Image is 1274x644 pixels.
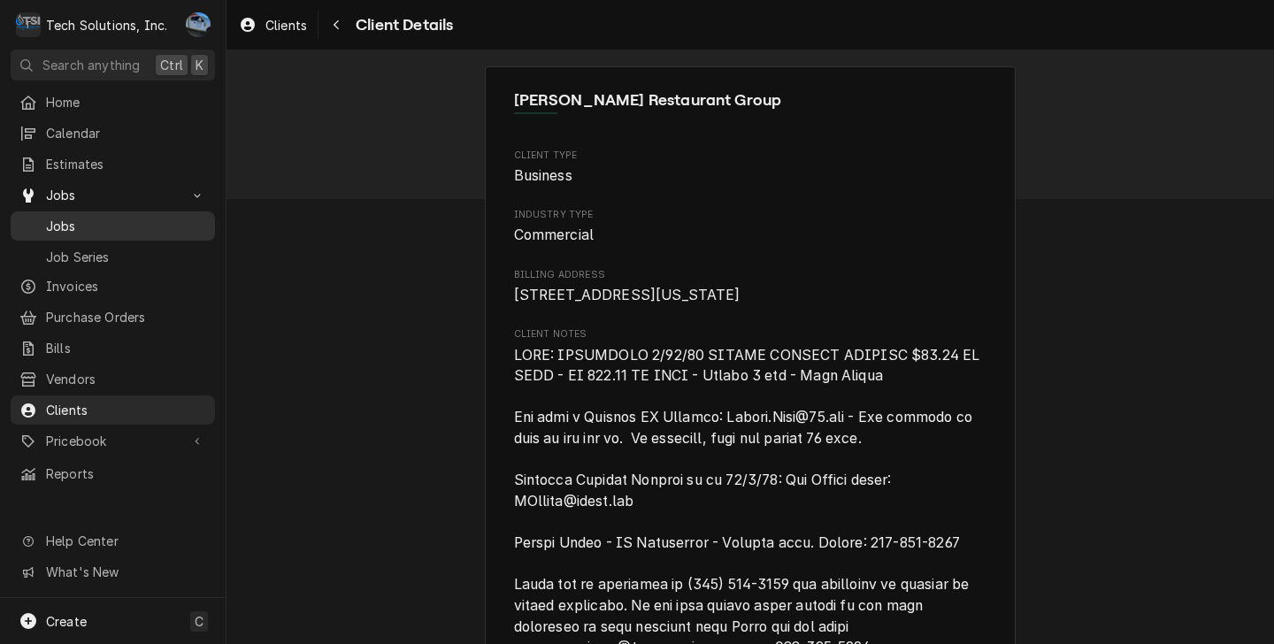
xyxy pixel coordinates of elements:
span: Business [514,167,572,184]
a: Calendar [11,119,215,148]
div: Tech Solutions, Inc. [46,16,167,34]
a: Go to Help Center [11,526,215,556]
span: Help Center [46,532,204,550]
a: Vendors [11,364,215,394]
div: Tech Solutions, Inc.'s Avatar [16,12,41,37]
span: Job Series [46,248,206,266]
span: What's New [46,563,204,581]
span: Client Details [350,13,453,37]
button: Search anythingCtrlK [11,50,215,80]
span: K [196,56,203,74]
span: Ctrl [160,56,183,74]
a: Clients [11,395,215,425]
span: C [195,612,203,631]
span: Client Type [514,165,987,187]
span: Jobs [46,217,206,235]
span: Industry Type [514,208,987,222]
span: Clients [265,16,307,34]
span: Vendors [46,370,206,388]
span: Estimates [46,155,206,173]
span: Billing Address [514,268,987,282]
span: Home [46,93,206,111]
a: Go to What's New [11,557,215,586]
div: Client Type [514,149,987,187]
span: Invoices [46,277,206,295]
span: [STREET_ADDRESS][US_STATE] [514,287,741,303]
a: Purchase Orders [11,303,215,332]
a: Estimates [11,149,215,179]
span: Create [46,614,87,629]
div: JP [186,12,211,37]
a: Invoices [11,272,215,301]
span: Industry Type [514,225,987,246]
span: Purchase Orders [46,308,206,326]
span: Commercial [514,226,595,243]
div: Industry Type [514,208,987,246]
a: Bills [11,333,215,363]
div: Joe Paschal's Avatar [186,12,211,37]
a: Jobs [11,211,215,241]
span: Search anything [42,56,140,74]
span: Bills [46,339,206,357]
span: Clients [46,401,206,419]
a: Home [11,88,215,117]
span: Calendar [46,124,206,142]
span: Name [514,88,987,112]
span: Billing Address [514,285,987,306]
button: Navigate back [322,11,350,39]
span: Pricebook [46,432,180,450]
div: T [16,12,41,37]
a: Clients [232,11,314,40]
span: Jobs [46,186,180,204]
a: Go to Jobs [11,180,215,210]
div: Client Information [514,88,987,126]
span: Client Type [514,149,987,163]
a: Go to Pricebook [11,426,215,456]
a: Reports [11,459,215,488]
span: Reports [46,464,206,483]
a: Job Series [11,242,215,272]
div: Billing Address [514,268,987,306]
span: Client Notes [514,327,987,341]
